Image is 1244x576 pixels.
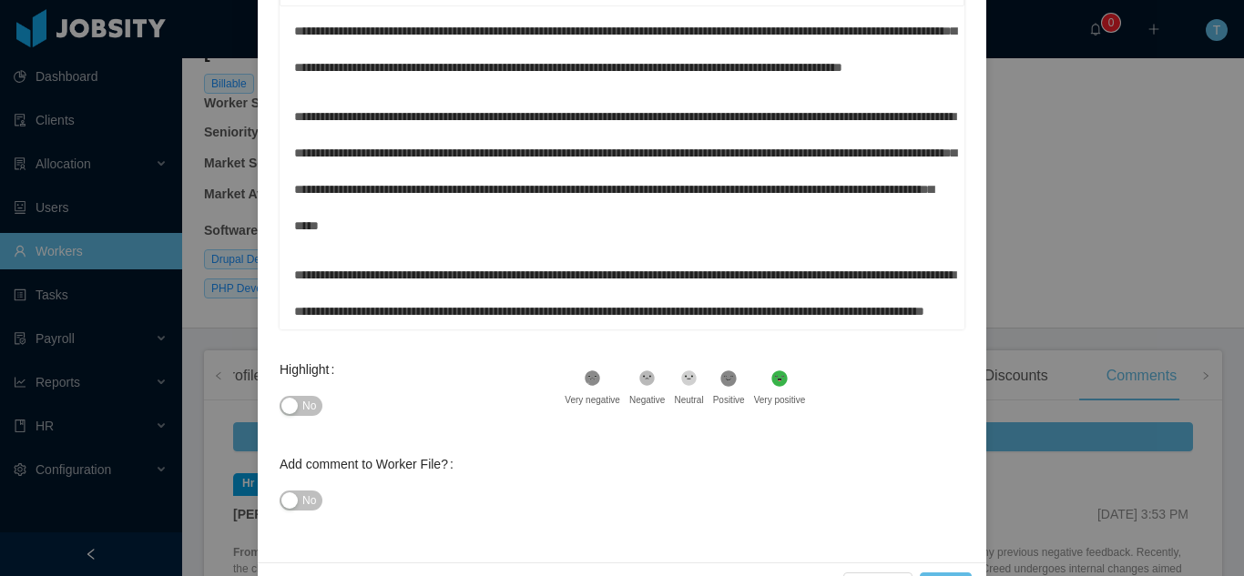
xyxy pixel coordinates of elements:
[302,397,316,415] span: No
[754,393,806,407] div: Very positive
[280,490,322,510] button: Add comment to Worker File?
[302,491,316,510] span: No
[280,396,322,416] button: Highlight
[280,457,461,471] label: Add comment to Worker File?
[713,393,745,407] div: Positive
[629,393,665,407] div: Negative
[565,393,620,407] div: Very negative
[674,393,703,407] div: Neutral
[280,362,342,377] label: Highlight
